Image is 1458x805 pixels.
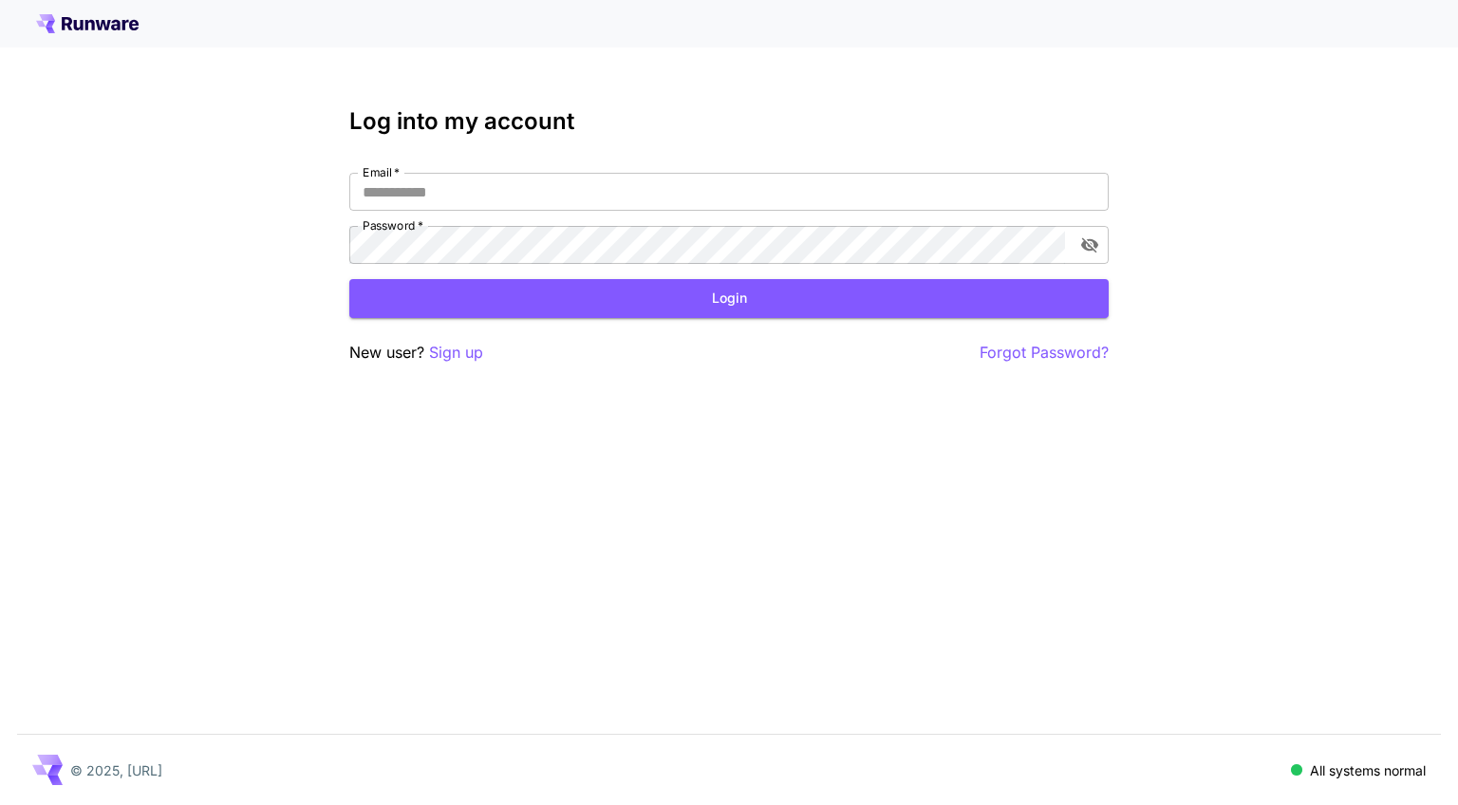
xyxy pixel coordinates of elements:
p: All systems normal [1310,760,1426,780]
button: Sign up [429,341,483,365]
h3: Log into my account [349,108,1109,135]
label: Email [363,164,400,180]
button: toggle password visibility [1073,228,1107,262]
button: Login [349,279,1109,318]
button: Forgot Password? [980,341,1109,365]
p: New user? [349,341,483,365]
p: © 2025, [URL] [70,760,162,780]
label: Password [363,217,423,234]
